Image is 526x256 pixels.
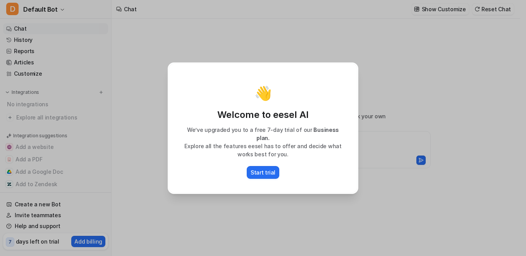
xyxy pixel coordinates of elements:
p: Start trial [251,168,275,176]
p: We’ve upgraded you to a free 7-day trial of our [177,126,349,142]
p: Explore all the features eesel has to offer and decide what works best for you. [177,142,349,158]
p: 👋 [254,85,272,101]
p: Welcome to eesel AI [177,109,349,121]
button: Start trial [247,166,279,179]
